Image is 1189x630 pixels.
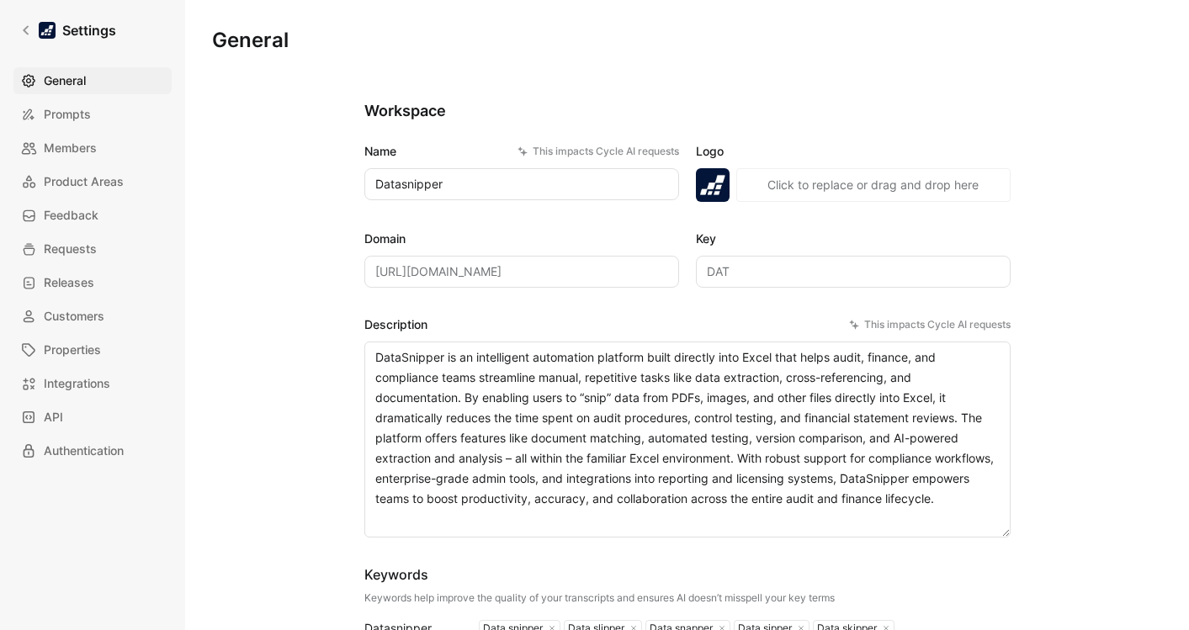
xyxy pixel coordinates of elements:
[13,269,172,296] a: Releases
[13,404,172,431] a: API
[849,316,1011,333] div: This impacts Cycle AI requests
[364,315,1011,335] label: Description
[44,273,94,293] span: Releases
[364,229,679,249] label: Domain
[736,168,1011,202] button: Click to replace or drag and drop here
[13,135,172,161] a: Members
[62,20,116,40] h1: Settings
[696,168,730,202] img: logo
[44,239,97,259] span: Requests
[13,202,172,229] a: Feedback
[364,141,679,161] label: Name
[13,67,172,94] a: General
[696,229,1011,249] label: Key
[13,168,172,195] a: Product Areas
[44,71,86,91] span: General
[364,256,679,288] input: Some placeholder
[44,104,91,124] span: Prompts
[44,441,124,461] span: Authentication
[364,591,835,605] div: Keywords help improve the quality of your transcripts and ensures AI doesn’t misspell your key terms
[13,336,172,363] a: Properties
[44,340,101,360] span: Properties
[44,373,110,394] span: Integrations
[13,13,123,47] a: Settings
[44,205,98,225] span: Feedback
[44,306,104,326] span: Customers
[44,407,63,427] span: API
[13,101,172,128] a: Prompts
[13,236,172,262] a: Requests
[518,143,679,160] div: This impacts Cycle AI requests
[364,101,1011,121] h2: Workspace
[212,27,289,54] h1: General
[13,437,172,464] a: Authentication
[44,138,97,158] span: Members
[364,341,1011,537] textarea: DataSnipper is an intelligent automation platform built directly into Excel that helps audit, fin...
[44,172,124,192] span: Product Areas
[696,141,1011,161] label: Logo
[364,564,835,585] div: Keywords
[13,303,172,330] a: Customers
[13,370,172,397] a: Integrations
